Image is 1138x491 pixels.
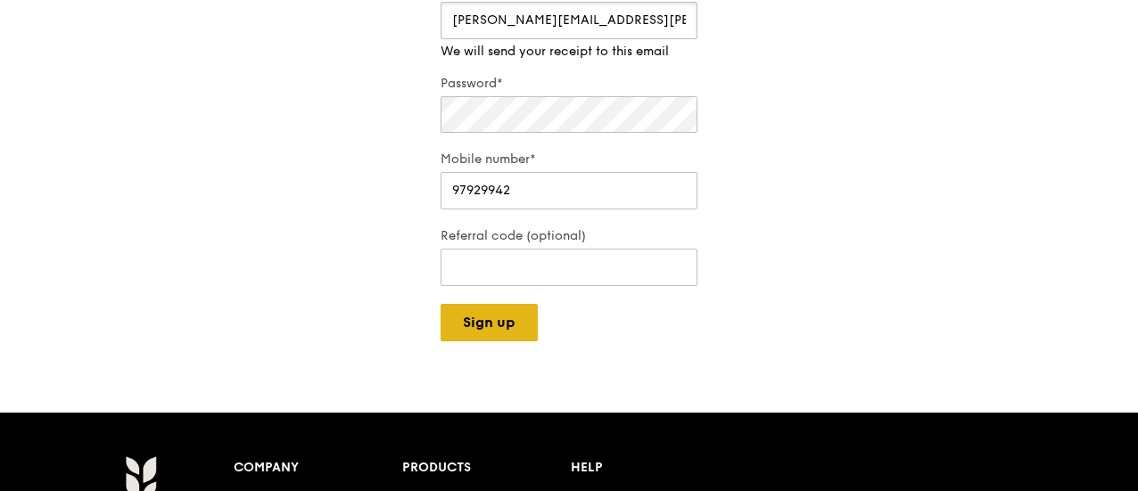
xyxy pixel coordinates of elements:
label: Password* [441,75,697,93]
label: Referral code (optional) [441,227,697,245]
div: We will send your receipt to this email [441,43,697,61]
button: Sign up [441,304,538,341]
div: Help [571,455,739,480]
div: Company [234,455,402,480]
label: Mobile number* [441,151,697,168]
div: Products [402,455,571,480]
